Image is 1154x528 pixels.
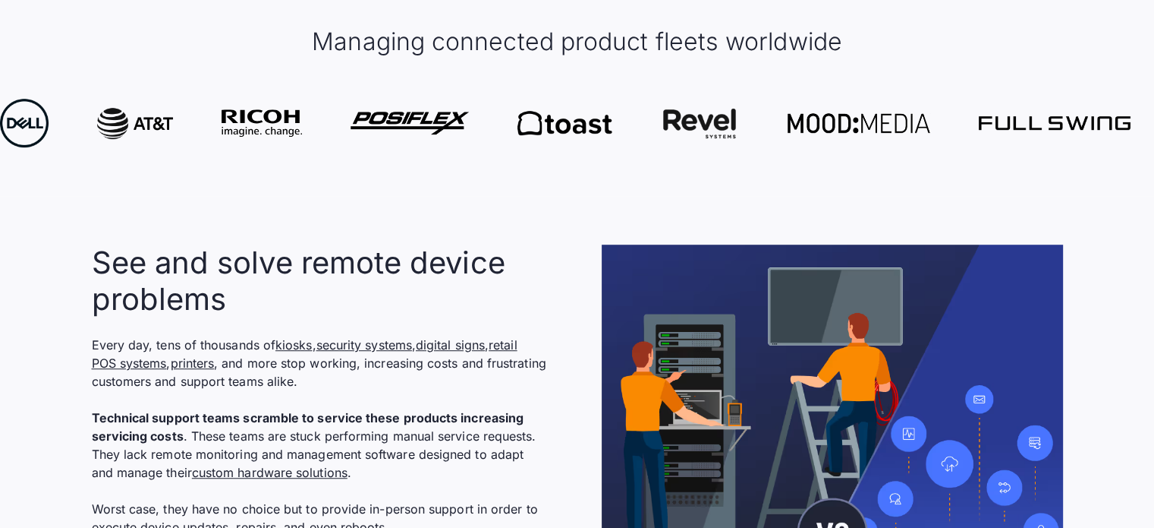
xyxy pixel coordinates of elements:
a: security systems [316,337,412,353]
img: Canopy works with Posiflex [346,112,464,134]
strong: Technical support teams scramble to service these products increasing servicing costs [92,410,524,444]
a: printers [170,356,214,371]
img: Canopy works with Toast [513,111,608,135]
a: kiosks [275,337,312,353]
img: Canopy works with Mood Media [783,113,926,133]
img: Canopy works with AT&T [93,108,168,139]
img: Canopy works with Full Swing [975,116,1127,129]
a: digital signs [416,337,485,353]
a: custom hardware solutions [192,465,347,480]
img: Canopy works with Revel Systems [656,108,734,139]
h2: Managing connected product fleets worldwide [312,26,841,58]
h2: See and solve remote device problems [92,245,547,318]
img: Ricoh electronics and products uses Canopy [217,109,297,138]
